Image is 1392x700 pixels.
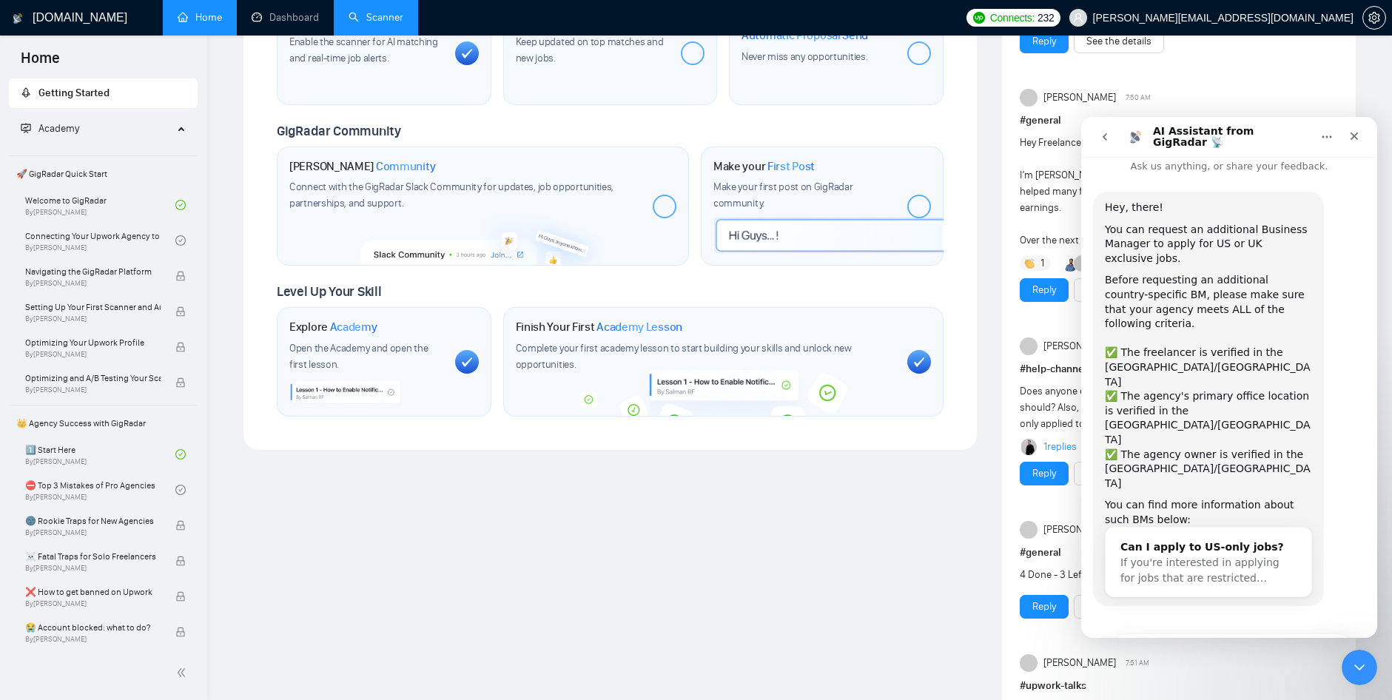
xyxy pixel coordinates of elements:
span: By [PERSON_NAME] [25,528,161,537]
span: Never miss any opportunities. [742,50,867,63]
span: lock [175,627,186,637]
span: ❌ How to get banned on Upwork [25,585,161,599]
span: double-left [176,665,191,680]
span: By [PERSON_NAME] [25,564,161,573]
span: Optimizing and A/B Testing Your Scanner for Better Results [25,371,161,386]
span: Does anyone else have issues with gig radar not catching all the jobs it should? Also, I have lik... [1020,385,1333,430]
h1: # upwork-talks [1020,678,1338,694]
span: Community [376,159,436,174]
span: 1 [1040,256,1044,271]
a: searchScanner [349,11,403,24]
a: See the details [1086,33,1151,50]
span: lock [175,520,186,531]
span: 7:51 AM [1126,656,1149,670]
span: Complete your first academy lesson to start building your skills and unlock new opportunities. [516,342,852,371]
span: By [PERSON_NAME] [25,635,161,644]
button: See the details [1074,30,1164,53]
span: By [PERSON_NAME] [25,599,161,608]
span: By [PERSON_NAME] [25,279,161,288]
span: lock [175,556,186,566]
span: check-circle [175,449,186,460]
h1: [PERSON_NAME] [289,159,436,174]
iframe: Intercom live chat [1342,650,1377,685]
button: See the details [1074,595,1164,619]
a: 1️⃣ Start HereBy[PERSON_NAME] [25,438,175,471]
a: Connecting Your Upwork Agency to GigRadarBy[PERSON_NAME] [25,224,175,257]
a: Reply [1032,282,1056,298]
li: Getting Started [9,78,198,108]
span: 😭 Account blocked: what to do? [25,620,161,635]
img: slackcommunity-bg.png [360,206,607,266]
iframe: Intercom live chat [1081,117,1377,638]
span: Hey Freelancers &amp; Agency Owners, I’m [PERSON_NAME], a BDE with 5+ years of experience, and I ... [1020,136,1310,246]
span: 🌚 Rookie Traps for New Agencies [25,514,161,528]
button: Reply [1020,595,1069,619]
span: 232 [1038,10,1054,26]
span: lock [175,271,186,281]
span: Connect with the GigRadar Slack Community for updates, job opportunities, partnerships, and support. [289,181,613,209]
span: Optimizing Your Upwork Profile [25,335,161,350]
h1: Make your [713,159,815,174]
span: Setting Up Your First Scanner and Auto-Bidder [25,300,161,314]
span: [PERSON_NAME] [1043,655,1116,671]
h1: # general [1020,112,1338,129]
span: Level Up Your Skill [277,283,381,300]
span: [PERSON_NAME] [1043,338,1116,354]
span: Academy [330,320,377,334]
a: Reply [1032,33,1056,50]
span: check-circle [175,485,186,495]
button: See the details [1074,462,1164,485]
span: Connects: [990,10,1035,26]
span: rocket [21,87,31,98]
a: homeHome [178,11,222,24]
img: Dima [1021,439,1038,455]
span: lock [175,377,186,388]
img: upwork-logo.png [973,12,985,24]
a: dashboardDashboard [252,11,319,24]
span: Make your first post on GigRadar community. [713,181,853,209]
span: 👑 Agency Success with GigRadar [10,408,196,438]
h1: Explore [289,320,377,334]
img: logo [13,7,23,30]
span: Getting Started [38,87,110,99]
a: Reply [1032,465,1056,482]
button: Reply [1020,462,1069,485]
button: setting [1362,6,1386,30]
span: Open the Academy and open the first lesson. [289,342,428,371]
h1: # help-channel [1020,361,1338,377]
h1: Finish Your First [516,320,682,334]
span: Keep updated on top matches and new jobs. [516,36,664,64]
span: By [PERSON_NAME] [25,314,161,323]
span: Academy [38,122,79,135]
span: By [PERSON_NAME] [25,386,161,394]
span: 🚀 GigRadar Quick Start [10,159,196,189]
button: See the details [1074,278,1164,302]
span: Home [9,47,72,78]
span: check-circle [175,235,186,246]
img: 👏 [1024,258,1035,269]
a: ⛔ Top 3 Mistakes of Pro AgenciesBy[PERSON_NAME] [25,474,175,506]
span: user [1073,13,1083,23]
span: check-circle [175,200,186,210]
button: Reply [1020,278,1069,302]
span: GigRadar Community [277,123,401,139]
a: Welcome to GigRadarBy[PERSON_NAME] [25,189,175,221]
span: setting [1363,12,1385,24]
span: lock [175,342,186,352]
span: lock [175,306,186,317]
span: By [PERSON_NAME] [25,350,161,359]
span: fund-projection-screen [21,123,31,133]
